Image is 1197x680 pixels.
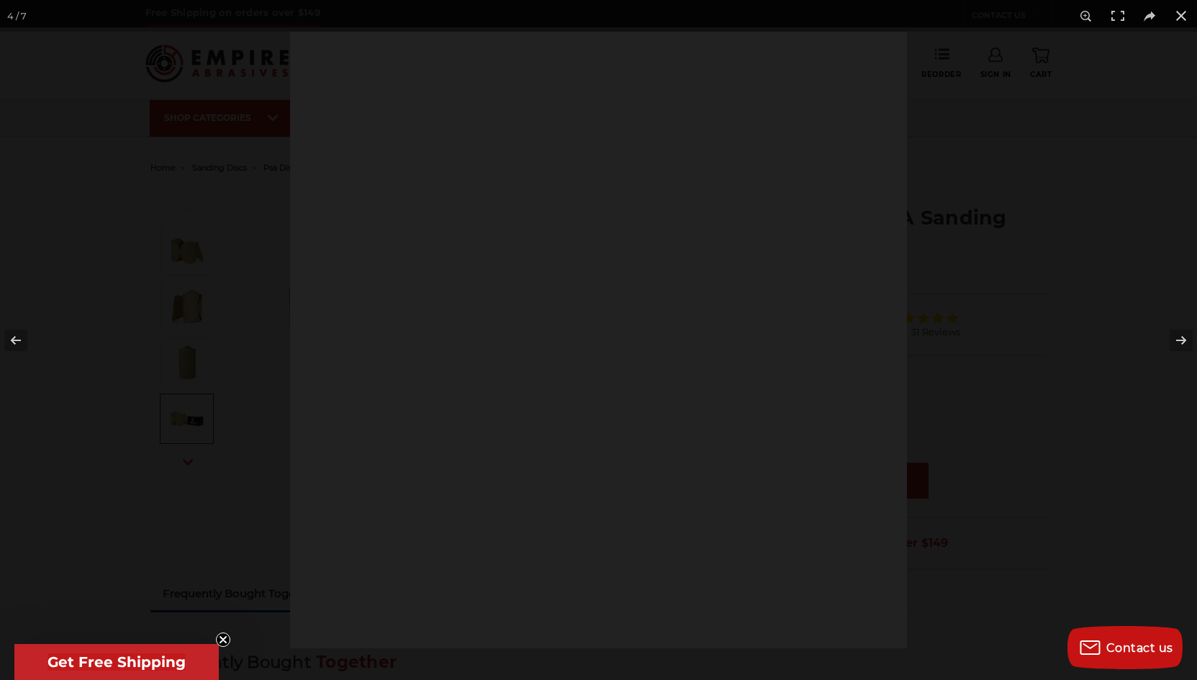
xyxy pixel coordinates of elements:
[1147,304,1197,376] button: Next (arrow right)
[216,633,230,647] button: Close teaser
[48,653,186,671] span: Get Free Shipping
[14,644,219,680] div: Get Free ShippingClose teaser
[1067,626,1183,669] button: Contact us
[1106,641,1173,655] span: Contact us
